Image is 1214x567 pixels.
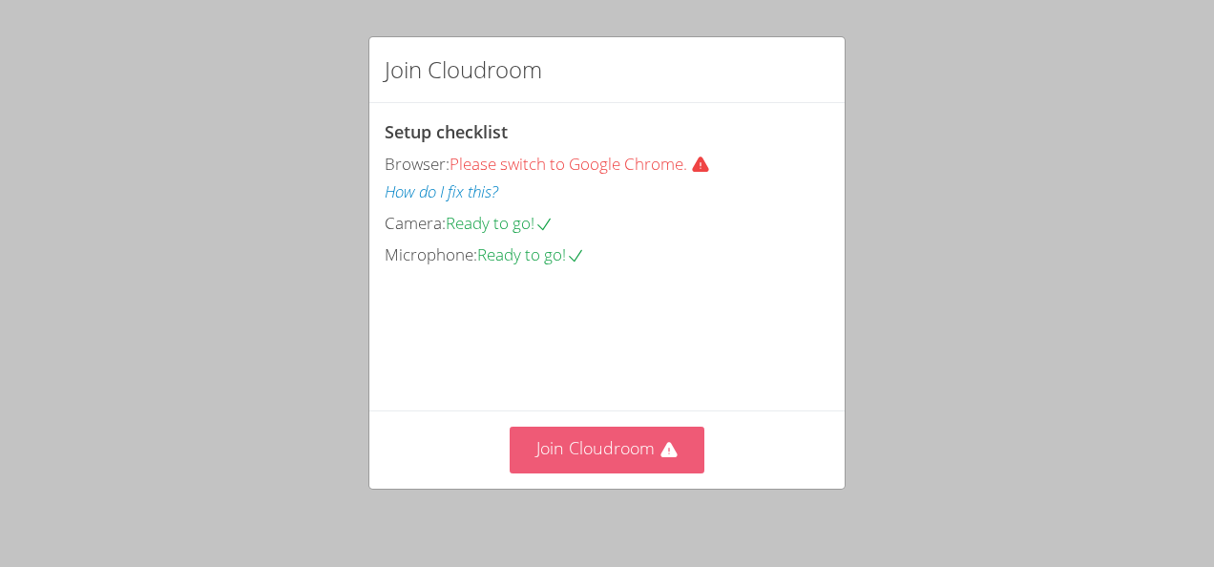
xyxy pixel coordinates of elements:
h2: Join Cloudroom [385,52,542,87]
button: How do I fix this? [385,178,498,206]
span: Browser: [385,153,450,175]
span: Microphone: [385,243,477,265]
span: Ready to go! [477,243,585,265]
span: Camera: [385,212,446,234]
span: Ready to go! [446,212,554,234]
button: Join Cloudroom [510,427,705,473]
span: Please switch to Google Chrome. [450,153,718,175]
span: Setup checklist [385,120,508,143]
